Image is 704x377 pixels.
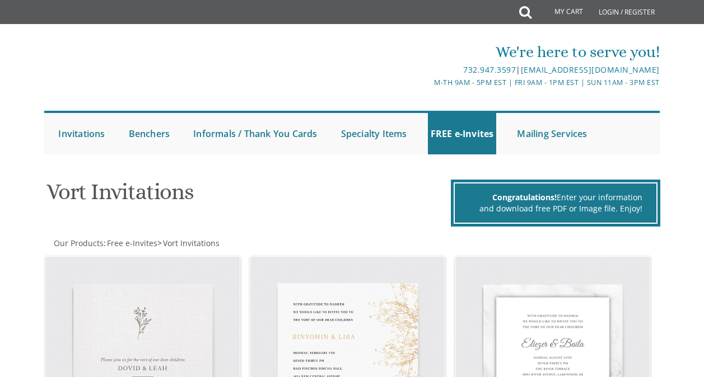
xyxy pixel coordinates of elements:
a: FREE e-Invites [428,113,497,154]
a: 732.947.3597 [463,64,516,75]
div: M-Th 9am - 5pm EST | Fri 9am - 1pm EST | Sun 11am - 3pm EST [250,77,659,88]
span: Vort Invitations [163,238,220,248]
div: Enter your information [469,192,642,203]
a: Mailing Services [514,113,590,154]
a: [EMAIL_ADDRESS][DOMAIN_NAME] [521,64,660,75]
a: Specialty Items [338,113,410,154]
div: | [250,63,659,77]
a: Benchers [126,113,173,154]
a: Informals / Thank You Cards [190,113,320,154]
a: Our Products [53,238,104,248]
h1: Vort Invitations [46,180,448,213]
span: > [157,238,220,248]
a: Invitations [55,113,108,154]
a: Vort Invitations [162,238,220,248]
span: Congratulations! [492,192,557,202]
div: and download free PDF or Image file. Enjoy! [469,203,642,214]
a: Free e-Invites [106,238,157,248]
div: We're here to serve you! [250,41,659,63]
div: : [44,238,352,249]
span: Free e-Invites [107,238,157,248]
a: My Cart [530,1,591,23]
